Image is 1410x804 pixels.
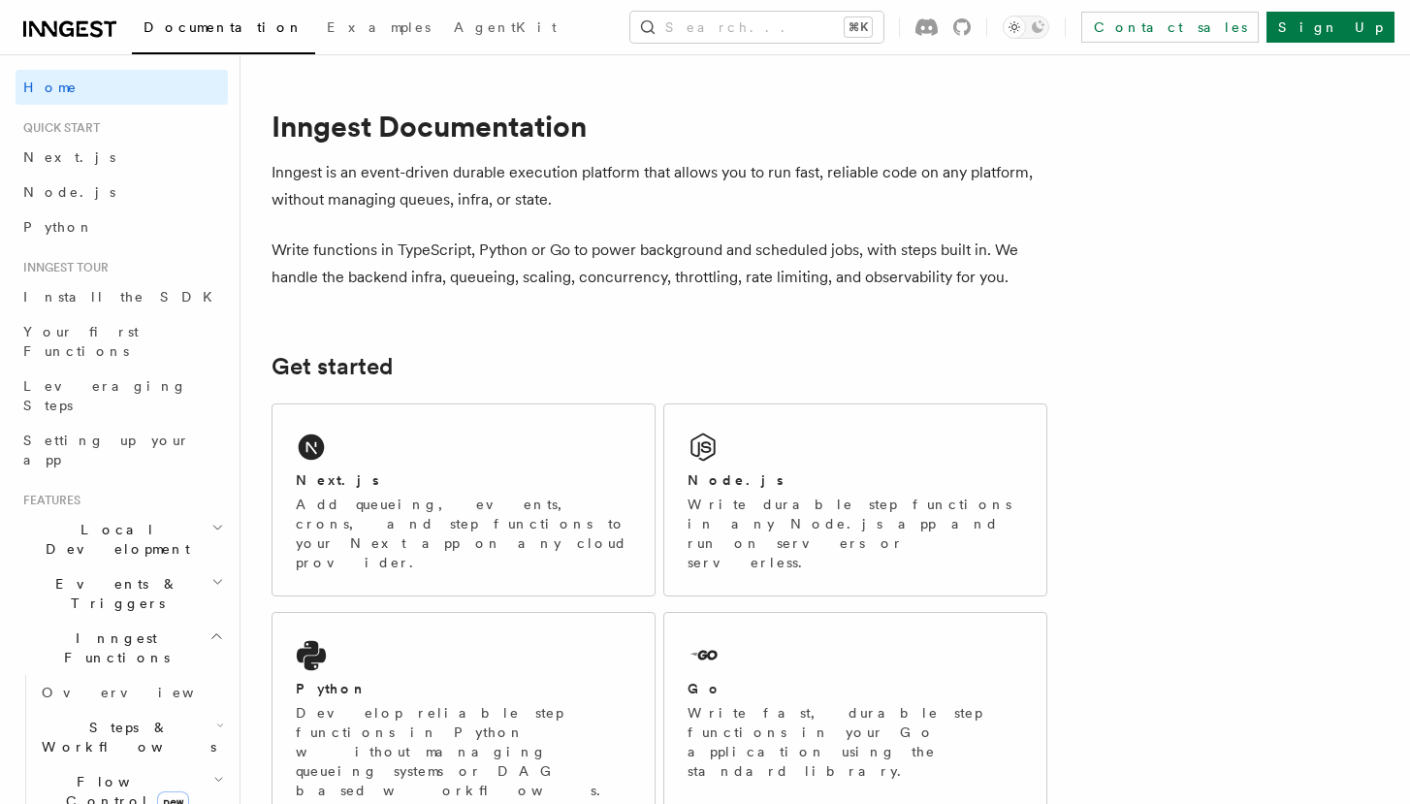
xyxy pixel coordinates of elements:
a: Sign Up [1266,12,1394,43]
span: Next.js [23,149,115,165]
a: Your first Functions [16,314,228,369]
span: AgentKit [454,19,557,35]
span: Python [23,219,94,235]
span: Your first Functions [23,324,139,359]
a: Get started [272,353,393,380]
span: Local Development [16,520,211,559]
span: Inngest Functions [16,628,209,667]
a: Next.js [16,140,228,175]
a: Python [16,209,228,244]
p: Write durable step functions in any Node.js app and run on servers or serverless. [688,495,1023,572]
p: Inngest is an event-driven durable execution platform that allows you to run fast, reliable code ... [272,159,1047,213]
a: Next.jsAdd queueing, events, crons, and step functions to your Next app on any cloud provider. [272,403,656,596]
button: Steps & Workflows [34,710,228,764]
p: Write functions in TypeScript, Python or Go to power background and scheduled jobs, with steps bu... [272,237,1047,291]
a: Node.jsWrite durable step functions in any Node.js app and run on servers or serverless. [663,403,1047,596]
h2: Next.js [296,470,379,490]
span: Install the SDK [23,289,224,305]
button: Inngest Functions [16,621,228,675]
span: Features [16,493,80,508]
span: Leveraging Steps [23,378,187,413]
a: Setting up your app [16,423,228,477]
button: Toggle dark mode [1003,16,1049,39]
span: Home [23,78,78,97]
a: Examples [315,6,442,52]
p: Write fast, durable step functions in your Go application using the standard library. [688,703,1023,781]
span: Inngest tour [16,260,109,275]
a: Contact sales [1081,12,1259,43]
span: Overview [42,685,241,700]
a: Install the SDK [16,279,228,314]
h2: Node.js [688,470,784,490]
button: Local Development [16,512,228,566]
a: Overview [34,675,228,710]
span: Setting up your app [23,433,190,467]
span: Documentation [144,19,304,35]
span: Node.js [23,184,115,200]
button: Search...⌘K [630,12,883,43]
a: Documentation [132,6,315,54]
a: AgentKit [442,6,568,52]
h2: Python [296,679,368,698]
p: Develop reliable step functions in Python without managing queueing systems or DAG based workflows. [296,703,631,800]
span: Steps & Workflows [34,718,216,756]
span: Examples [327,19,431,35]
a: Node.js [16,175,228,209]
a: Leveraging Steps [16,369,228,423]
span: Events & Triggers [16,574,211,613]
h2: Go [688,679,722,698]
h1: Inngest Documentation [272,109,1047,144]
p: Add queueing, events, crons, and step functions to your Next app on any cloud provider. [296,495,631,572]
a: Home [16,70,228,105]
span: Quick start [16,120,100,136]
button: Events & Triggers [16,566,228,621]
kbd: ⌘K [845,17,872,37]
